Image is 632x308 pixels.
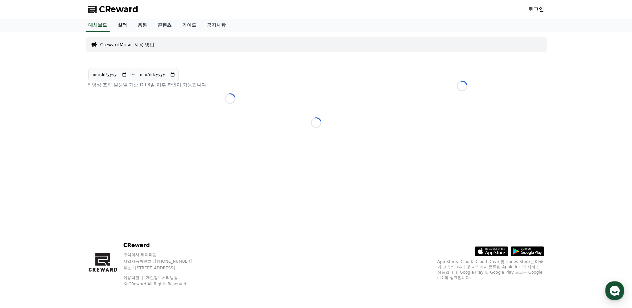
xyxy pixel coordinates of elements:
[177,19,202,32] a: 가이드
[123,275,144,280] a: 이용약관
[202,19,231,32] a: 공지사항
[437,259,544,280] p: App Store, iCloud, iCloud Drive 및 iTunes Store는 미국과 그 밖의 나라 및 지역에서 등록된 Apple Inc.의 서비스 상표입니다. Goo...
[88,81,372,88] p: * 영상 조회 발생일 기준 D+3일 이후 확인이 가능합니다.
[88,4,138,15] a: CReward
[528,5,544,13] a: 로그인
[152,19,177,32] a: 콘텐츠
[112,19,132,32] a: 실적
[2,211,44,228] a: 홈
[100,41,155,48] a: CrewardMusic 사용 방법
[99,4,138,15] span: CReward
[123,259,205,264] p: 사업자등록번호 : [PHONE_NUMBER]
[86,211,128,228] a: 설정
[131,71,136,79] p: ~
[103,221,111,227] span: 설정
[61,222,69,227] span: 대화
[123,281,205,287] p: © CReward All Rights Reserved.
[86,19,110,32] a: 대시보드
[132,19,152,32] a: 음원
[123,265,205,271] p: 주소 : [STREET_ADDRESS]
[146,275,178,280] a: 개인정보처리방침
[44,211,86,228] a: 대화
[21,221,25,227] span: 홈
[123,252,205,257] p: 주식회사 와이피랩
[123,241,205,249] p: CReward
